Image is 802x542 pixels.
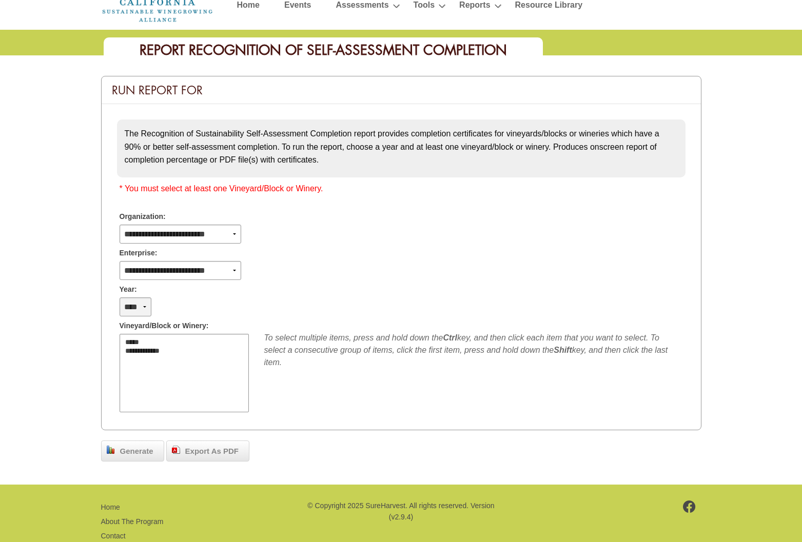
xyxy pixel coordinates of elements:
[172,446,180,454] img: doc_pdf.png
[683,500,696,513] img: footer-facebook.png
[101,517,164,526] a: About The Program
[264,332,683,369] div: To select multiple items, press and hold down the key, and then click each item that you want to ...
[101,503,120,511] a: Home
[120,284,137,295] span: Year:
[120,184,323,193] span: * You must select at least one Vineyard/Block or Winery.
[101,440,164,462] a: Generate
[125,127,678,167] p: The Recognition of Sustainability Self-Assessment Completion report provides completion certifica...
[180,446,244,457] span: Export As PDF
[306,500,496,523] p: © Copyright 2025 SureHarvest. All rights reserved. Version (v2.9.4)
[554,346,572,354] b: Shift
[140,41,507,59] span: Report Recognition of Self-Assessment Completion
[101,532,126,540] a: Contact
[443,333,457,342] b: Ctrl
[120,248,158,258] span: Enterprise:
[115,446,159,457] span: Generate
[102,76,701,104] div: Run Report For
[107,446,115,454] img: chart_bar.png
[120,320,209,331] span: Vineyard/Block or Winery:
[120,211,166,222] span: Organization:
[166,440,249,462] a: Export As PDF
